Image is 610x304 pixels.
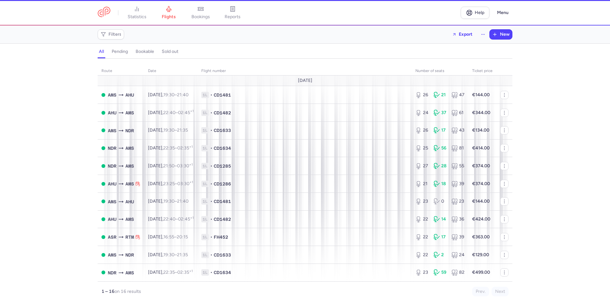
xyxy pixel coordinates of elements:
span: [DATE], [148,127,188,133]
a: flights [153,6,185,20]
span: CD1482 [214,110,231,116]
span: NDR [108,145,116,152]
div: 18 [434,181,447,187]
span: • [210,163,212,169]
span: flights [162,14,176,20]
span: bookings [191,14,210,20]
strong: €424.00 [472,216,490,222]
span: CD1481 [214,92,231,98]
span: [DATE], [148,216,194,222]
div: 81 [451,145,465,151]
div: 37 [434,110,447,116]
a: bookings [185,6,217,20]
time: 20:15 [177,234,188,240]
time: 03:30 [177,181,193,186]
span: NDR [108,269,116,276]
span: CD1634 [214,145,231,151]
span: AMS [108,198,116,205]
span: • [210,110,212,116]
strong: €144.00 [472,92,490,98]
span: [DATE], [148,181,193,186]
time: 22:40 [163,110,175,115]
span: 1L [201,92,209,98]
span: CD1481 [214,198,231,205]
time: 19:30 [163,199,175,204]
span: [DATE], [148,145,193,151]
span: FH452 [214,234,228,240]
sup: +1 [190,216,194,220]
strong: €374.00 [472,181,490,186]
span: reports [225,14,241,20]
span: – [163,199,189,204]
div: 56 [434,145,447,151]
button: Next [492,287,509,296]
div: 36 [451,216,465,222]
span: – [163,163,193,169]
span: 1L [201,181,209,187]
span: [DATE], [148,110,194,115]
span: – [163,127,188,133]
strong: €144.00 [472,199,490,204]
time: 21:40 [177,92,189,98]
div: 61 [451,110,465,116]
a: reports [217,6,249,20]
span: AHU [108,180,116,187]
span: AHU [108,216,116,223]
div: 47 [451,92,465,98]
time: 19:30 [163,252,175,257]
div: 0 [434,198,447,205]
div: 22 [415,252,428,258]
time: 02:35 [177,270,193,275]
span: AMS [108,251,116,258]
div: 55 [451,163,465,169]
span: 1L [201,198,209,205]
span: NDR [125,251,134,258]
sup: +1 [189,163,193,167]
span: CD1482 [214,216,231,222]
button: Filters [98,30,124,39]
div: 26 [415,92,428,98]
span: RTM [125,234,134,241]
button: Prev. [472,287,489,296]
span: [DATE], [148,270,193,275]
span: – [163,234,188,240]
th: route [98,66,144,76]
span: • [210,234,212,240]
strong: €363.00 [472,234,490,240]
div: 26 [415,127,428,134]
span: CD1633 [214,252,231,258]
th: Ticket price [468,66,496,76]
span: 1L [201,269,209,276]
span: • [210,127,212,134]
time: 19:30 [163,127,175,133]
h4: sold out [162,49,178,54]
time: 23:25 [163,181,175,186]
span: [DATE], [148,199,189,204]
th: number of seats [412,66,468,76]
span: AMS [125,216,134,223]
time: 21:35 [177,127,188,133]
a: CitizenPlane red outlined logo [98,7,110,18]
span: • [210,216,212,222]
div: 39 [451,181,465,187]
button: New [490,30,512,39]
time: 22:35 [163,270,175,275]
span: 1L [201,145,209,151]
div: 22 [415,216,428,222]
div: 17 [434,127,447,134]
div: 43 [451,127,465,134]
span: AMS [108,91,116,98]
span: 1L [201,234,209,240]
th: date [144,66,197,76]
div: 27 [415,163,428,169]
div: 23 [451,198,465,205]
span: • [210,145,212,151]
th: Flight number [197,66,412,76]
span: AMS [125,163,134,170]
div: 2 [434,252,447,258]
div: 24 [415,110,428,116]
span: 1L [201,216,209,222]
span: • [210,252,212,258]
time: 21:50 [163,163,175,169]
div: 39 [451,234,465,240]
